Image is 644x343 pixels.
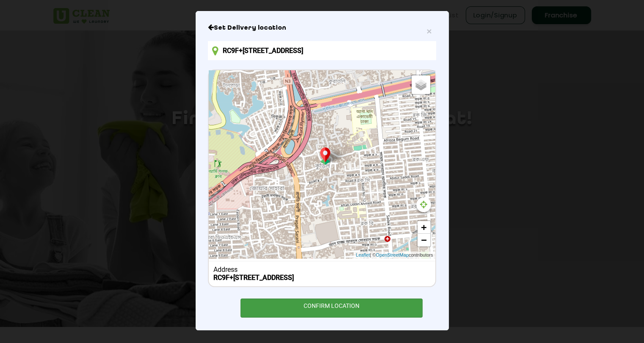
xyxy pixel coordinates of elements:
a: Leaflet [356,252,370,259]
input: Enter location [208,41,436,60]
span: × [426,26,431,36]
a: Layers [412,75,430,94]
a: Zoom in [417,221,430,234]
button: Close [426,27,431,36]
a: OpenStreetMap [376,252,409,259]
div: Address [213,266,431,274]
b: RC9F+[STREET_ADDRESS] [213,274,294,282]
a: Zoom out [417,234,430,246]
div: CONFIRM LOCATION [240,299,423,318]
h6: Close [208,24,436,32]
div: | © contributors [354,252,435,259]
